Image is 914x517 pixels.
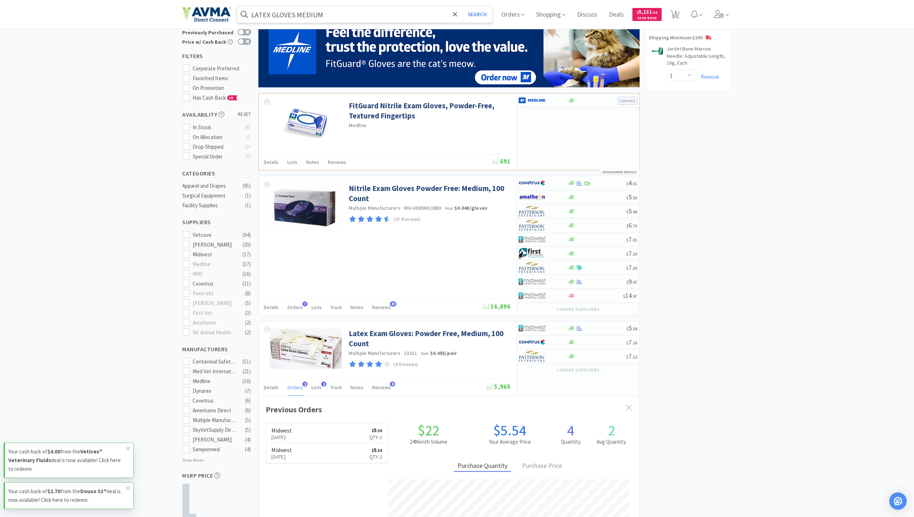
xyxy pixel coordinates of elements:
[632,326,638,331] span: . 54
[667,45,728,70] a: JorVet Bone Marrow Needle: Adjustable Length, 16g, Each
[402,205,403,211] span: ·
[288,384,303,391] span: Orders
[193,152,241,161] div: Special Order
[627,179,638,187] span: 4
[518,461,566,472] div: Purchase Price
[245,445,251,454] div: ( 4 )
[193,299,237,308] div: [PERSON_NAME]
[228,96,235,100] span: CB
[454,461,511,472] div: Purchase Quantity
[243,240,251,249] div: ( 20 )
[193,64,251,73] div: Corporate Preferred
[445,206,453,211] span: from
[193,435,237,444] div: [PERSON_NAME]
[245,387,251,395] div: ( 7 )
[632,279,638,285] span: . 47
[243,231,251,239] div: ( 94 )
[349,329,509,348] a: Latex Exam Gloves: Powder Free, Medium, 100 Count
[627,263,638,271] span: 7
[331,304,342,310] span: Track
[632,340,638,346] span: . 16
[372,426,382,434] span: 5
[486,382,511,391] span: 5,965
[183,455,205,464] p: Show More
[627,338,638,346] span: 7
[243,250,251,259] div: ( 17 )
[591,438,632,446] h2: Avg Quantity
[264,304,279,310] span: Details
[627,326,629,331] span: $
[272,447,292,453] h6: Midwest
[553,304,603,314] button: +7more suppliers
[243,270,251,278] div: ( 16 )
[550,438,591,446] h2: Quantity
[351,304,364,310] span: Notes
[627,354,629,360] span: $
[183,182,241,190] div: Apparel and Drapes
[519,192,546,203] img: 3331a67d23dc422aa21b1ec98afbf632_11.png
[637,8,657,15] span: 5,131
[8,487,126,504] p: Your cash back of from the deal is now available! Click here to redeem.
[183,7,231,22] img: e4e33dab9f054f5782a47901c742baa9_102.png
[462,6,492,23] button: Search
[349,101,509,121] a: FitGuard Nitrile Exam Gloves, Powder-Free, Textured Fingertips
[8,447,126,473] p: Your cash back of from the deal is now available! Click here to redeem.
[349,350,401,356] a: Multiple Manufacturers
[47,448,60,455] strong: $4.00
[627,235,638,243] span: 7
[245,318,251,327] div: ( 2 )
[245,426,251,434] div: ( 5 )
[193,84,251,92] div: On Promotion
[483,302,511,310] span: 16,896
[519,178,546,188] img: 77fca1acd8b6420a9015268ca798ef17_1.png
[421,351,429,356] span: from
[331,384,342,391] span: Track
[627,340,629,346] span: $
[266,443,388,463] a: Midwest[DATE]$5.54Qty:2
[258,21,640,87] img: a62415d2fc5d4f35ac60a70701a706bd.png
[623,291,638,300] span: 14
[193,357,237,366] div: Centennial Safety and Supplies
[264,384,279,391] span: Details
[618,97,638,105] button: Connect
[193,377,237,386] div: Medline
[606,12,627,18] a: Deals
[394,361,418,369] p: (8 Reviews)
[469,438,550,446] h2: Your Average Price
[623,294,626,299] span: $
[243,260,251,269] div: ( 17 )
[264,159,279,165] span: Details
[245,396,251,405] div: ( 6 )
[574,12,600,18] a: Discuss
[302,301,308,307] span: 7
[519,248,546,259] img: 67d67680309e4a0bb49a5ff0391dcc42_6.png
[652,10,657,15] span: . 52
[183,38,234,44] div: Price w/ Cash Back
[372,448,374,453] span: $
[272,433,292,441] p: [DATE]
[80,488,107,495] strong: Douxo S3®
[243,367,251,376] div: ( 21 )
[351,384,364,391] span: Notes
[243,357,251,366] div: ( 51 )
[282,101,329,148] img: 997f544e01b749cba576d2b60b880030_491295.jpeg
[321,382,326,387] span: 1
[627,181,629,186] span: $
[632,5,662,24] a: $5,131.52Cash Back
[193,260,237,269] div: Medline
[306,159,319,165] span: Notes
[404,205,442,211] span: RHI-UNB5M100BX
[193,133,241,142] div: On Allocation
[390,301,396,307] span: 47
[369,433,382,441] p: Qty: 2
[237,6,493,23] input: Search by item, sku, manufacturer, ingredient, size...
[627,251,629,257] span: $
[245,309,251,317] div: ( 3 )
[492,157,511,165] span: 691
[193,387,237,395] div: Dynarex
[627,221,638,229] span: 6
[419,350,420,356] span: ·
[193,328,237,337] div: NE Animal Health
[193,240,237,249] div: [PERSON_NAME]
[349,183,509,203] a: Nitrile Exam Gloves Powder Free: Medium, 100 Count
